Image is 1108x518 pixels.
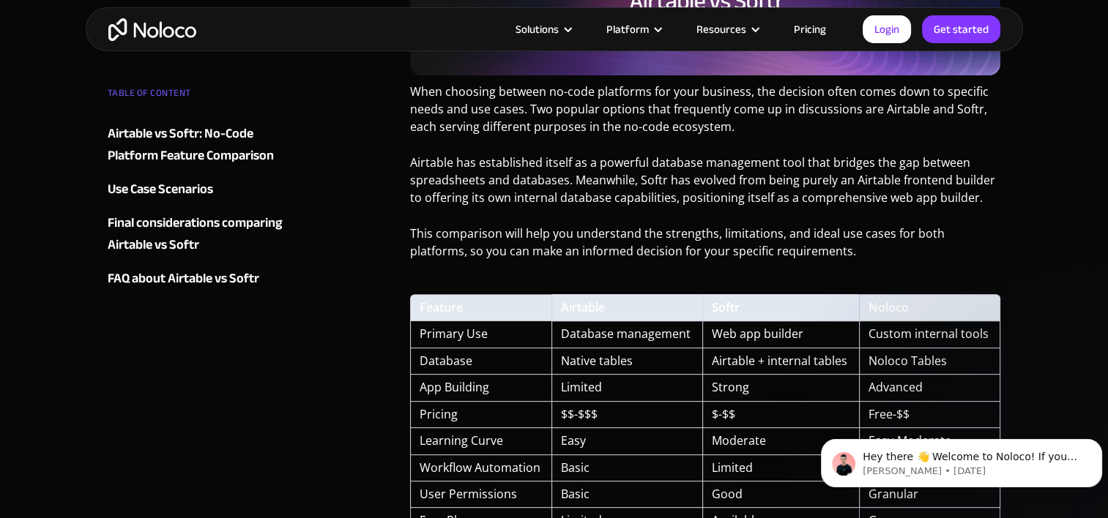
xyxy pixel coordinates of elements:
[410,455,552,481] td: Workflow Automation
[702,455,859,481] td: Limited
[497,20,588,39] div: Solutions
[410,83,1001,146] p: When choosing between no-code platforms for your business, the decision often comes down to speci...
[108,179,213,200] div: Use Case Scenarios
[702,375,859,401] td: Strong
[551,321,702,348] td: Database management
[869,326,989,342] a: Custom internal tools
[516,20,559,39] div: Solutions
[108,82,285,111] div: TABLE OF CONTENT
[410,321,552,348] td: Primary Use
[551,348,702,375] td: Native tables
[696,20,746,39] div: Resources
[551,428,702,454] td: Easy
[108,18,196,41] a: home
[410,375,552,401] td: App Building
[108,179,285,200] a: Use Case Scenarios
[869,406,910,422] a: Free-$$
[869,353,947,369] a: Noloco Tables
[859,375,1001,401] td: Advanced
[108,268,285,290] a: FAQ about Airtable vs Softr
[869,299,909,315] a: Noloco
[410,428,552,454] td: Learning Curve
[551,375,702,401] td: Limited
[108,212,285,256] a: Final considerations comparing Airtable vs Softr
[678,20,776,39] div: Resources
[702,481,859,508] td: Good
[561,299,605,315] a: Airtable
[410,481,552,508] td: User Permissions
[108,123,285,167] a: Airtable vs Softr: No-Code Platform Feature Comparison
[922,15,1000,43] a: Get started
[410,402,552,428] td: Pricing
[551,402,702,428] td: $$-$$$
[410,154,1001,217] p: Airtable has established itself as a powerful database management tool that bridges the gap betwe...
[551,455,702,481] td: Basic
[702,428,859,454] td: Moderate
[702,321,859,348] td: Web app builder
[410,348,552,375] td: Database
[712,299,740,315] a: Softr
[410,294,552,321] th: Feature
[702,402,859,428] td: $-$$
[702,348,859,375] td: Airtable + internal tables
[863,15,911,43] a: Login
[551,481,702,508] td: Basic
[410,225,1001,271] p: This comparison will help you understand the strengths, limitations, and ideal use cases for both...
[108,268,259,290] div: FAQ about Airtable vs Softr
[588,20,678,39] div: Platform
[815,408,1108,511] iframe: Intercom notifications message
[606,20,649,39] div: Platform
[776,20,844,39] a: Pricing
